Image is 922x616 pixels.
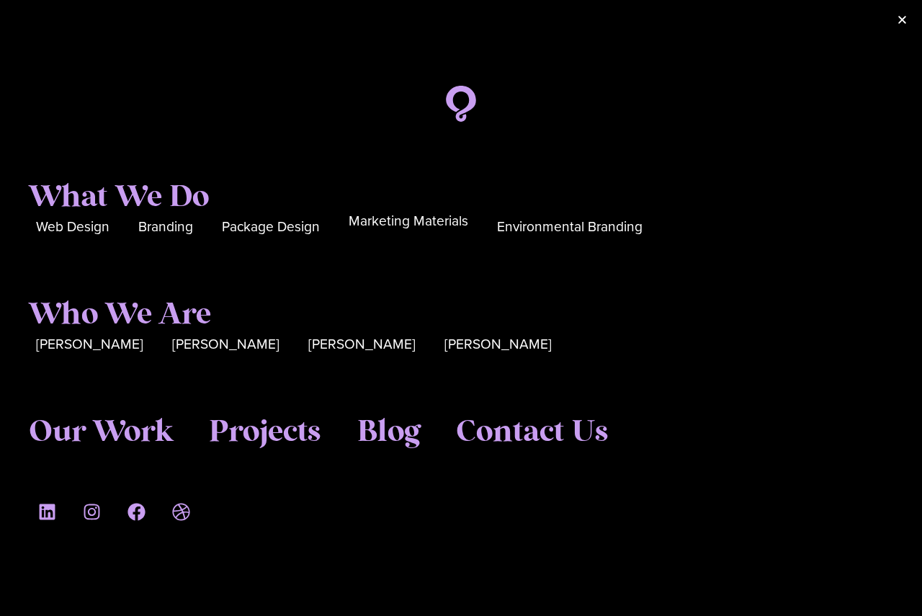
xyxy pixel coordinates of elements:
[444,334,552,356] a: [PERSON_NAME]
[29,179,209,215] a: What We Do
[349,210,468,233] a: Marketing Materials
[497,216,643,238] a: Environmental Branding
[29,297,211,333] a: Who We Are
[456,414,609,450] a: Contact Us
[172,334,279,356] a: [PERSON_NAME]
[222,216,320,238] a: Package Design
[36,216,109,238] a: Web Design
[897,14,908,25] a: Close
[138,216,193,238] a: Branding
[36,334,143,356] a: [PERSON_NAME]
[308,334,416,356] a: [PERSON_NAME]
[357,414,420,450] a: Blog
[209,414,321,450] a: Projects
[29,414,173,450] a: Our Work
